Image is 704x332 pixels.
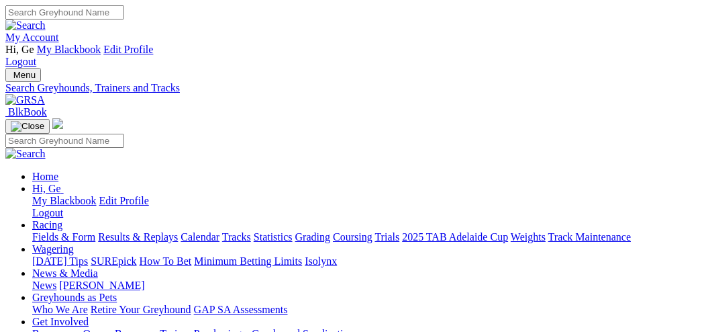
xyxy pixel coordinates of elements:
[32,304,699,316] div: Greyhounds as Pets
[5,94,45,106] img: GRSA
[194,255,302,267] a: Minimum Betting Limits
[32,280,699,292] div: News & Media
[91,255,136,267] a: SUREpick
[194,304,288,315] a: GAP SA Assessments
[91,304,191,315] a: Retire Your Greyhound
[5,19,46,32] img: Search
[333,231,372,243] a: Coursing
[32,207,63,218] a: Logout
[98,231,178,243] a: Results & Replays
[32,304,88,315] a: Who We Are
[32,280,56,291] a: News
[32,195,699,219] div: Hi, Ge
[140,255,192,267] a: How To Bet
[59,280,144,291] a: [PERSON_NAME]
[402,231,508,243] a: 2025 TAB Adelaide Cup
[32,292,117,303] a: Greyhounds as Pets
[99,195,149,206] a: Edit Profile
[32,255,699,267] div: Wagering
[5,44,34,55] span: Hi, Ge
[5,68,41,82] button: Toggle navigation
[37,44,101,55] a: My Blackbook
[5,119,50,134] button: Toggle navigation
[8,106,47,118] span: BlkBook
[5,5,124,19] input: Search
[295,231,330,243] a: Grading
[5,148,46,160] img: Search
[32,316,89,327] a: Get Involved
[11,121,44,132] img: Close
[32,195,97,206] a: My Blackbook
[5,56,36,67] a: Logout
[254,231,293,243] a: Statistics
[5,106,47,118] a: BlkBook
[32,267,98,279] a: News & Media
[103,44,153,55] a: Edit Profile
[374,231,399,243] a: Trials
[5,44,699,68] div: My Account
[32,231,95,243] a: Fields & Form
[32,231,699,243] div: Racing
[222,231,251,243] a: Tracks
[32,183,61,194] span: Hi, Ge
[5,32,59,43] a: My Account
[13,70,36,80] span: Menu
[305,255,337,267] a: Isolynx
[548,231,631,243] a: Track Maintenance
[32,183,64,194] a: Hi, Ge
[52,118,63,129] img: logo-grsa-white.png
[32,219,62,231] a: Racing
[32,243,74,255] a: Wagering
[511,231,546,243] a: Weights
[32,171,58,182] a: Home
[181,231,219,243] a: Calendar
[32,255,88,267] a: [DATE] Tips
[5,82,699,94] a: Search Greyhounds, Trainers and Tracks
[5,134,124,148] input: Search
